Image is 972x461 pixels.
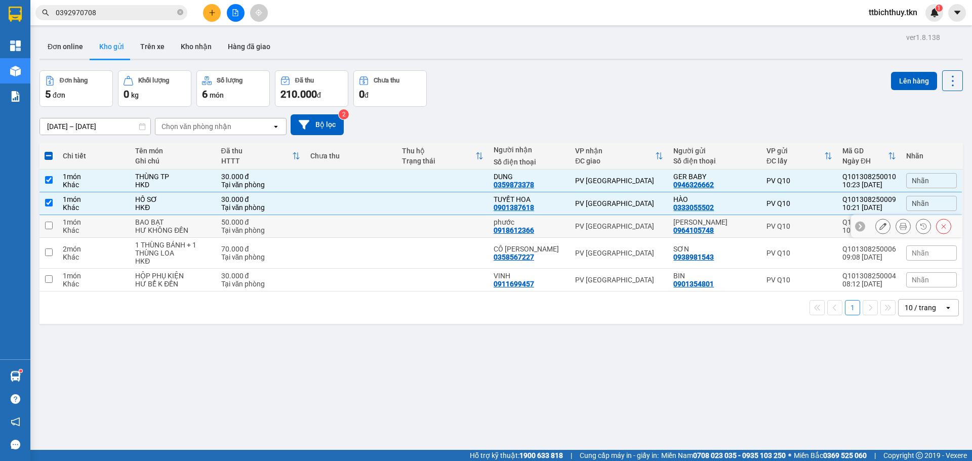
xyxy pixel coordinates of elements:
strong: 0369 525 060 [823,451,867,459]
div: Số điện thoại [494,158,565,166]
div: Q101308250006 [842,245,896,253]
span: 0 [359,88,364,100]
div: PV Q10 [766,199,832,207]
span: đơn [53,91,65,99]
div: Chưa thu [310,152,392,160]
div: Sửa đơn hàng [875,219,890,234]
div: VP nhận [575,147,655,155]
div: 10:23 [DATE] [842,181,896,189]
div: 0359873378 [494,181,534,189]
div: 30.000 đ [221,272,301,280]
div: THÙNG TP [135,173,211,181]
span: message [11,440,20,449]
div: VP gửi [766,147,824,155]
button: Hàng đã giao [220,34,278,59]
button: Lên hàng [891,72,937,90]
div: Q101308250004 [842,272,896,280]
div: 10:21 [DATE] [842,203,896,212]
img: logo-vxr [9,7,22,22]
div: Số điện thoại [673,157,756,165]
div: Mã GD [842,147,888,155]
th: Toggle SortBy [837,143,901,170]
div: Chưa thu [374,77,399,84]
div: PV [GEOGRAPHIC_DATA] [575,249,663,257]
button: Chưa thu0đ [353,70,427,107]
span: | [874,450,876,461]
button: Trên xe [132,34,173,59]
div: Tại văn phòng [221,226,301,234]
div: 2 món [63,245,125,253]
div: SƠN [673,245,756,253]
span: Miền Nam [661,450,786,461]
span: Miền Bắc [794,450,867,461]
div: PV Q10 [766,276,832,284]
img: solution-icon [10,91,21,102]
span: 6 [202,88,208,100]
span: Cung cấp máy in - giấy in: [580,450,659,461]
button: Số lượng6món [196,70,270,107]
img: logo.jpg [13,13,63,63]
div: Ngày ĐH [842,157,888,165]
div: 1 món [63,173,125,181]
span: close-circle [177,9,183,15]
button: Đã thu210.000đ [275,70,348,107]
div: 0946326662 [673,181,714,189]
div: 70.000 đ [221,245,301,253]
img: dashboard-icon [10,40,21,51]
img: warehouse-icon [10,371,21,382]
b: GỬI : PV Q10 [13,73,93,90]
div: 10 / trang [905,303,936,313]
span: đ [317,91,321,99]
th: Toggle SortBy [570,143,668,170]
div: PV [GEOGRAPHIC_DATA] [575,177,663,185]
div: 0938981543 [673,253,714,261]
div: Đã thu [295,77,314,84]
div: Tại văn phòng [221,203,301,212]
span: notification [11,417,20,427]
div: 0901354801 [673,280,714,288]
div: HỒ SƠ [135,195,211,203]
div: 30.000 đ [221,173,301,181]
span: kg [131,91,139,99]
input: Tìm tên, số ĐT hoặc mã đơn [56,7,175,18]
div: VINH [494,272,565,280]
span: Nhãn [912,276,929,284]
button: Khối lượng0kg [118,70,191,107]
div: Khác [63,280,125,288]
div: 0918612366 [494,226,534,234]
span: file-add [232,9,239,16]
div: ĐC lấy [766,157,824,165]
div: PV [GEOGRAPHIC_DATA] [575,199,663,207]
div: Đã thu [221,147,293,155]
svg: open [272,122,280,131]
div: BAO BẠT [135,218,211,226]
span: 5 [45,88,51,100]
div: HTTT [221,157,293,165]
button: file-add [227,4,245,22]
th: Toggle SortBy [216,143,306,170]
div: HKĐ [135,203,211,212]
div: 0333055502 [673,203,714,212]
div: Người nhận [494,146,565,154]
span: search [42,9,49,16]
button: plus [203,4,221,22]
span: aim [255,9,262,16]
div: PV [GEOGRAPHIC_DATA] [575,222,663,230]
sup: 1 [936,5,943,12]
button: Bộ lọc [291,114,344,135]
div: PV [GEOGRAPHIC_DATA] [575,276,663,284]
div: Tại văn phòng [221,253,301,261]
div: ĐC giao [575,157,655,165]
img: icon-new-feature [930,8,939,17]
button: aim [250,4,268,22]
span: 0 [124,88,129,100]
div: Chi tiết [63,152,125,160]
div: HỘP PHỤ KIỆN [135,272,211,280]
div: HKD [135,181,211,189]
span: question-circle [11,394,20,404]
div: 0358567227 [494,253,534,261]
div: Tại văn phòng [221,181,301,189]
div: Trạng thái [402,157,475,165]
button: Đơn online [39,34,91,59]
th: Toggle SortBy [761,143,837,170]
